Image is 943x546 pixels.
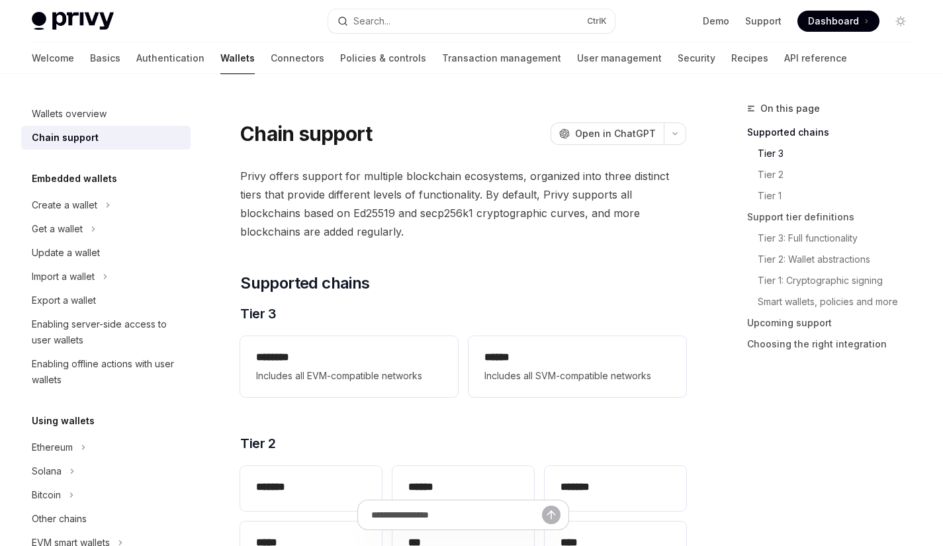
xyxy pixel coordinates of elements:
[21,265,191,289] button: Toggle Import a wallet section
[220,42,255,74] a: Wallets
[703,15,729,28] a: Demo
[32,106,107,122] div: Wallets overview
[353,13,390,29] div: Search...
[747,122,922,143] a: Supported chains
[808,15,859,28] span: Dashboard
[240,273,369,294] span: Supported chains
[551,122,664,145] button: Open in ChatGPT
[32,197,97,213] div: Create a wallet
[32,316,183,348] div: Enabling server-side access to user wallets
[32,487,61,503] div: Bitcoin
[371,500,542,529] input: Ask a question...
[469,336,686,397] a: **** *Includes all SVM-compatible networks
[21,459,191,483] button: Toggle Solana section
[747,270,922,291] a: Tier 1: Cryptographic signing
[747,143,922,164] a: Tier 3
[587,16,607,26] span: Ctrl K
[21,102,191,126] a: Wallets overview
[32,511,87,527] div: Other chains
[21,289,191,312] a: Export a wallet
[678,42,715,74] a: Security
[747,206,922,228] a: Support tier definitions
[21,483,191,507] button: Toggle Bitcoin section
[890,11,911,32] button: Toggle dark mode
[32,12,114,30] img: light logo
[240,434,275,453] span: Tier 2
[32,130,99,146] div: Chain support
[32,356,183,388] div: Enabling offline actions with user wallets
[32,221,83,237] div: Get a wallet
[21,241,191,265] a: Update a wallet
[240,336,458,397] a: **** ***Includes all EVM-compatible networks
[240,304,276,323] span: Tier 3
[784,42,847,74] a: API reference
[21,217,191,241] button: Toggle Get a wallet section
[32,439,73,455] div: Ethereum
[328,9,614,33] button: Open search
[747,249,922,270] a: Tier 2: Wallet abstractions
[442,42,561,74] a: Transaction management
[90,42,120,74] a: Basics
[747,164,922,185] a: Tier 2
[747,312,922,334] a: Upcoming support
[21,352,191,392] a: Enabling offline actions with user wallets
[731,42,768,74] a: Recipes
[32,293,96,308] div: Export a wallet
[747,228,922,249] a: Tier 3: Full functionality
[32,42,74,74] a: Welcome
[747,291,922,312] a: Smart wallets, policies and more
[21,435,191,459] button: Toggle Ethereum section
[32,171,117,187] h5: Embedded wallets
[32,413,95,429] h5: Using wallets
[21,312,191,352] a: Enabling server-side access to user wallets
[745,15,782,28] a: Support
[797,11,879,32] a: Dashboard
[21,193,191,217] button: Toggle Create a wallet section
[32,463,62,479] div: Solana
[32,269,95,285] div: Import a wallet
[256,368,442,384] span: Includes all EVM-compatible networks
[577,42,662,74] a: User management
[240,122,372,146] h1: Chain support
[32,245,100,261] div: Update a wallet
[575,127,656,140] span: Open in ChatGPT
[747,334,922,355] a: Choosing the right integration
[271,42,324,74] a: Connectors
[484,368,670,384] span: Includes all SVM-compatible networks
[760,101,820,116] span: On this page
[21,126,191,150] a: Chain support
[240,167,686,241] span: Privy offers support for multiple blockchain ecosystems, organized into three distinct tiers that...
[340,42,426,74] a: Policies & controls
[747,185,922,206] a: Tier 1
[542,506,561,524] button: Send message
[21,507,191,531] a: Other chains
[136,42,204,74] a: Authentication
